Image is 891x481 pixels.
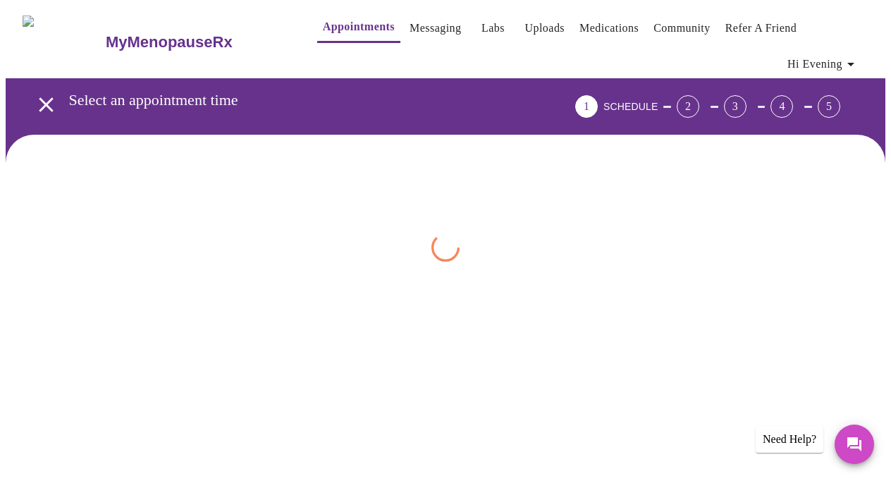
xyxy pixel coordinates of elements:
button: Labs [471,14,516,42]
a: Labs [481,18,505,38]
div: 1 [575,95,598,118]
a: Medications [579,18,639,38]
button: Medications [574,14,644,42]
img: MyMenopauseRx Logo [23,16,104,68]
button: Messaging [404,14,467,42]
div: Need Help? [756,426,823,453]
button: Hi Evening [782,50,865,78]
a: Refer a Friend [725,18,797,38]
button: Uploads [520,14,571,42]
div: 3 [724,95,746,118]
h3: MyMenopauseRx [106,33,233,51]
a: Community [653,18,711,38]
span: Hi Evening [787,54,859,74]
h3: Select an appointment time [69,91,497,109]
a: Messaging [410,18,461,38]
button: Appointments [317,13,400,43]
div: 2 [677,95,699,118]
a: Appointments [323,17,395,37]
button: Messages [835,425,874,464]
button: Community [648,14,716,42]
button: open drawer [25,84,67,126]
a: Uploads [525,18,565,38]
div: 4 [770,95,793,118]
div: 5 [818,95,840,118]
a: MyMenopauseRx [104,18,288,67]
span: SCHEDULE [603,101,658,112]
button: Refer a Friend [720,14,803,42]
